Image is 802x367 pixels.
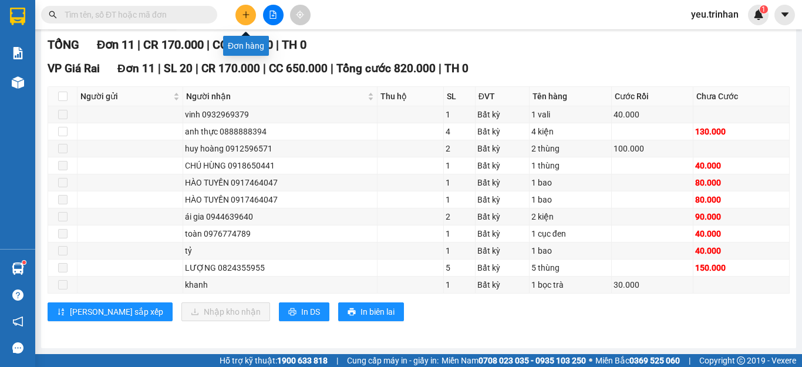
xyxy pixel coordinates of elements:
span: aim [296,11,304,19]
strong: 1900 633 818 [277,356,328,365]
div: tỷ [185,244,375,257]
div: 150.000 [695,261,787,274]
span: | [207,38,210,52]
sup: 1 [22,261,26,264]
span: In biên lai [360,305,395,318]
div: Bất kỳ [477,193,527,206]
span: Miền Bắc [595,354,680,367]
div: Bất kỳ [477,125,527,138]
button: file-add [263,5,284,25]
div: 80.000 [695,193,787,206]
div: 1 vali [531,108,609,121]
span: 1 [761,5,766,14]
div: toàn 0976774789 [185,227,375,240]
div: 40.000 [695,227,787,240]
img: logo-vxr [10,8,25,25]
div: 1 thùng [531,159,609,172]
span: question-circle [12,289,23,301]
sup: 1 [760,5,768,14]
span: yeu.trinhan [682,7,748,22]
div: khanh [185,278,375,291]
div: Bất kỳ [477,108,527,121]
th: Chưa Cước [693,87,790,106]
span: | [196,62,198,75]
img: solution-icon [12,47,24,59]
span: CC 650.000 [213,38,273,52]
input: Tìm tên, số ĐT hoặc mã đơn [65,8,203,21]
div: Bất kỳ [477,210,527,223]
div: 1 [446,244,473,257]
span: CR 170.000 [143,38,204,52]
button: sort-ascending[PERSON_NAME] sắp xếp [48,302,173,321]
div: 80.000 [695,176,787,189]
span: | [263,62,266,75]
span: | [137,38,140,52]
div: 1 bao [531,193,609,206]
span: plus [242,11,250,19]
span: Người nhận [186,90,365,103]
div: Bất kỳ [477,227,527,240]
div: huy hoàng 0912596571 [185,142,375,155]
div: 1 [446,108,473,121]
span: copyright [737,356,745,365]
div: 4 kiện [531,125,609,138]
th: SL [444,87,476,106]
div: 1 bọc trà [531,278,609,291]
span: | [276,38,279,52]
button: downloadNhập kho nhận [181,302,270,321]
div: HÀO TUYỀN 0917464047 [185,193,375,206]
div: vinh 0932969379 [185,108,375,121]
span: Đơn 11 [97,38,134,52]
span: SL 20 [164,62,193,75]
img: warehouse-icon [12,262,24,275]
span: printer [288,308,296,317]
span: TH 0 [282,38,306,52]
div: 130.000 [695,125,787,138]
span: Cung cấp máy in - giấy in: [347,354,439,367]
strong: 0369 525 060 [629,356,680,365]
span: | [689,354,690,367]
span: Đơn 11 [117,62,155,75]
div: 1 [446,159,473,172]
span: message [12,342,23,353]
div: Bất kỳ [477,142,527,155]
div: 90.000 [695,210,787,223]
button: caret-down [774,5,795,25]
div: 100.000 [614,142,690,155]
div: CHÚ HÙNG 0918650441 [185,159,375,172]
div: Bất kỳ [477,278,527,291]
th: Cước Rồi [612,87,693,106]
span: Hỗ trợ kỹ thuật: [220,354,328,367]
span: CC 650.000 [269,62,328,75]
div: 2 thùng [531,142,609,155]
div: 5 thùng [531,261,609,274]
div: HÀO TUYỀN 0917464047 [185,176,375,189]
div: Bất kỳ [477,261,527,274]
div: 2 [446,142,473,155]
div: 30.000 [614,278,690,291]
div: Bất kỳ [477,244,527,257]
span: printer [348,308,356,317]
div: 2 kiện [531,210,609,223]
div: 4 [446,125,473,138]
div: 1 [446,278,473,291]
span: notification [12,316,23,327]
div: 2 [446,210,473,223]
div: 1 bao [531,244,609,257]
button: aim [290,5,311,25]
span: | [331,62,333,75]
th: Thu hộ [378,87,443,106]
span: Miền Nam [442,354,586,367]
div: 40.000 [614,108,690,121]
span: TỔNG [48,38,79,52]
div: anh thực 0888888394 [185,125,375,138]
span: TH 0 [444,62,469,75]
div: 1 bao [531,176,609,189]
div: 5 [446,261,473,274]
div: Bất kỳ [477,176,527,189]
th: Tên hàng [530,87,612,106]
strong: 0708 023 035 - 0935 103 250 [478,356,586,365]
button: plus [235,5,256,25]
div: 1 cục đen [531,227,609,240]
span: caret-down [780,9,790,20]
